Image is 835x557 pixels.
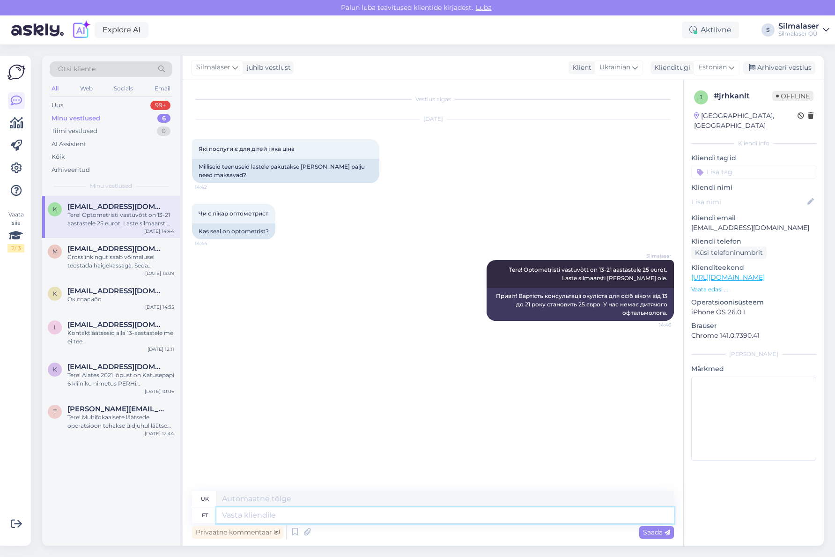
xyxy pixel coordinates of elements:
[192,115,674,123] div: [DATE]
[192,526,283,539] div: Privaatne kommentaar
[71,20,91,40] img: explore-ai
[52,114,100,123] div: Minu vestlused
[202,507,208,523] div: et
[145,430,174,437] div: [DATE] 12:44
[691,285,816,294] p: Vaata edasi ...
[192,223,275,239] div: Kas seal on optometrist?
[691,153,816,163] p: Kliendi tag'id
[52,165,90,175] div: Arhiveeritud
[148,346,174,353] div: [DATE] 12:11
[199,210,268,217] span: Чи є лікар оптометрист
[778,22,819,30] div: Silmalaser
[599,62,630,73] span: Ukrainian
[53,366,57,373] span: k
[700,94,702,101] span: j
[691,213,816,223] p: Kliendi email
[50,82,60,95] div: All
[691,223,816,233] p: [EMAIL_ADDRESS][DOMAIN_NAME]
[95,22,148,38] a: Explore AI
[58,64,96,74] span: Otsi kliente
[67,245,165,253] span: mairipaiste77@gmail.com
[67,202,165,211] span: kristinadanuliuk@gmail.com
[53,206,57,213] span: k
[7,244,24,253] div: 2 / 3
[636,253,671,260] span: Silmalaser
[743,61,815,74] div: Arhiveeri vestlus
[569,63,591,73] div: Klient
[52,101,63,110] div: Uus
[691,350,816,358] div: [PERSON_NAME]
[772,91,813,101] span: Offline
[7,210,24,253] div: Vaata siia
[67,253,174,270] div: Crosslinkingut saab võimalusel teostada haigekassaga. Seda protseduuri teeb samuti [PERSON_NAME].
[682,22,739,38] div: Aktiivne
[192,159,379,183] div: Milliseid teenuseid lastele pakutakse [PERSON_NAME] palju need maksavad?
[692,197,805,207] input: Lisa nimi
[778,30,819,37] div: Silmalaser OÜ
[90,182,132,190] span: Minu vestlused
[54,324,56,331] span: i
[157,126,170,136] div: 0
[144,228,174,235] div: [DATE] 14:44
[691,246,767,259] div: Küsi telefoninumbrit
[52,152,65,162] div: Kõik
[636,321,671,328] span: 14:46
[243,63,291,73] div: juhib vestlust
[145,304,174,311] div: [DATE] 14:35
[52,140,86,149] div: AI Assistent
[157,114,170,123] div: 6
[153,82,172,95] div: Email
[52,126,97,136] div: Tiimi vestlused
[691,165,816,179] input: Lisa tag
[714,90,772,102] div: # jrhkanlt
[691,139,816,148] div: Kliendi info
[112,82,135,95] div: Socials
[67,405,165,413] span: tatjana@atour.ee
[643,528,670,536] span: Saada
[53,408,57,415] span: t
[195,184,230,191] span: 14:42
[67,211,174,228] div: Tere! Optometristi vastuvõtt on 13-21 aastastele 25 eurot. Laste silmaarsti [PERSON_NAME] ole.
[691,263,816,273] p: Klienditeekond
[691,273,765,282] a: [URL][DOMAIN_NAME]
[78,82,95,95] div: Web
[67,295,174,304] div: Ок спасибо
[691,331,816,341] p: Chrome 141.0.7390.41
[698,62,727,73] span: Estonian
[195,240,230,247] span: 14:44
[691,307,816,317] p: iPhone OS 26.0.1
[67,363,165,371] span: karlerik.tender@gmail.com
[196,62,230,73] span: Silmalaser
[691,321,816,331] p: Brauser
[67,287,165,295] span: kulinichm92@gmail.com
[694,111,798,131] div: [GEOGRAPHIC_DATA], [GEOGRAPHIC_DATA]
[67,329,174,346] div: Kontaktläätsesid alla 13-aastastele me ei tee.
[145,388,174,395] div: [DATE] 10:06
[487,288,674,321] div: Привіт! Вартість консультації окуліста для осіб віком від 13 до 21 року становить 25 євро. У нас ...
[761,23,775,37] div: S
[53,290,57,297] span: k
[192,95,674,104] div: Vestlus algas
[691,183,816,193] p: Kliendi nimi
[509,266,669,282] span: Tere! Optometristi vastuvõtt on 13-21 aastastele 25 eurot. Laste silmaarsti [PERSON_NAME] ole.
[67,371,174,388] div: Tere! Alates 2021 lõpust on Katusepapi 6 kliiniku nimetus PERHi Silmakirurgia keskus ja Te peaks ...
[67,320,165,329] span: irinairarara@gmail.com
[7,63,25,81] img: Askly Logo
[650,63,690,73] div: Klienditugi
[199,145,295,152] span: Які послуги є для дітей і яка ціна
[201,491,209,507] div: uk
[67,413,174,430] div: Tere! Multifokaalsete läätsede operatsioon tehakse üldjuhul läätsede parema toimimise huvides mõl...
[150,101,170,110] div: 99+
[691,364,816,374] p: Märkmed
[52,248,58,255] span: m
[691,297,816,307] p: Operatsioonisüsteem
[473,3,495,12] span: Luba
[691,237,816,246] p: Kliendi telefon
[145,270,174,277] div: [DATE] 13:09
[778,22,829,37] a: SilmalaserSilmalaser OÜ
